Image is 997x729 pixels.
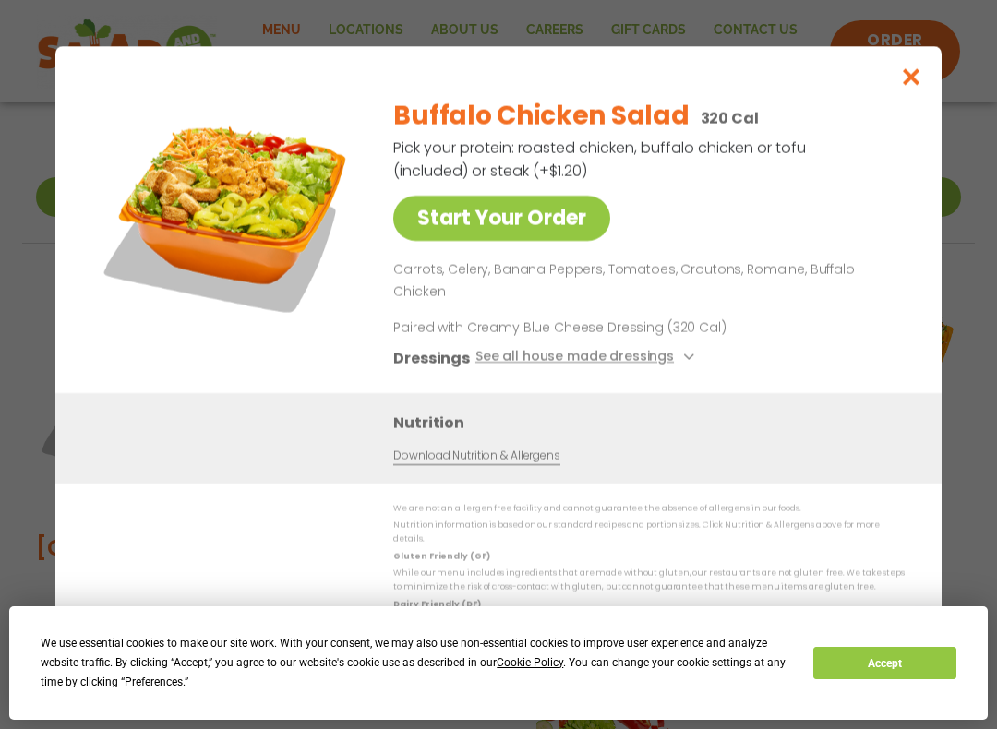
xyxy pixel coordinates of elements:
button: Accept [813,647,955,679]
div: Cookie Consent Prompt [9,606,988,720]
button: See all house made dressings [475,347,700,370]
h2: Buffalo Chicken Salad [393,97,689,136]
h3: Nutrition [393,412,914,435]
img: Featured product photo for Buffalo Chicken Salad [97,83,355,341]
p: Carrots, Celery, Banana Peppers, Tomatoes, Croutons, Romaine, Buffalo Chicken [393,259,897,304]
div: We use essential cookies to make our site work. With your consent, we may also use non-essential ... [41,634,791,692]
p: We are not an allergen free facility and cannot guarantee the absence of allergens in our foods. [393,502,905,516]
button: Close modal [882,46,942,108]
p: 320 Cal [701,107,759,130]
p: Pick your protein: roasted chicken, buffalo chicken or tofu (included) or steak (+$1.20) [393,137,809,183]
a: Download Nutrition & Allergens [393,448,559,465]
span: Preferences [125,675,183,688]
p: While our menu includes ingredients that are made without gluten, our restaurants are not gluten ... [393,567,905,595]
p: Paired with Creamy Blue Cheese Dressing (320 Cal) [393,318,735,338]
strong: Dairy Friendly (DF) [393,599,480,610]
span: Cookie Policy [497,656,563,669]
h3: Dressings [393,347,470,370]
a: Start Your Order [393,196,610,241]
strong: Gluten Friendly (GF) [393,551,489,562]
p: Nutrition information is based on our standard recipes and portion sizes. Click Nutrition & Aller... [393,519,905,547]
